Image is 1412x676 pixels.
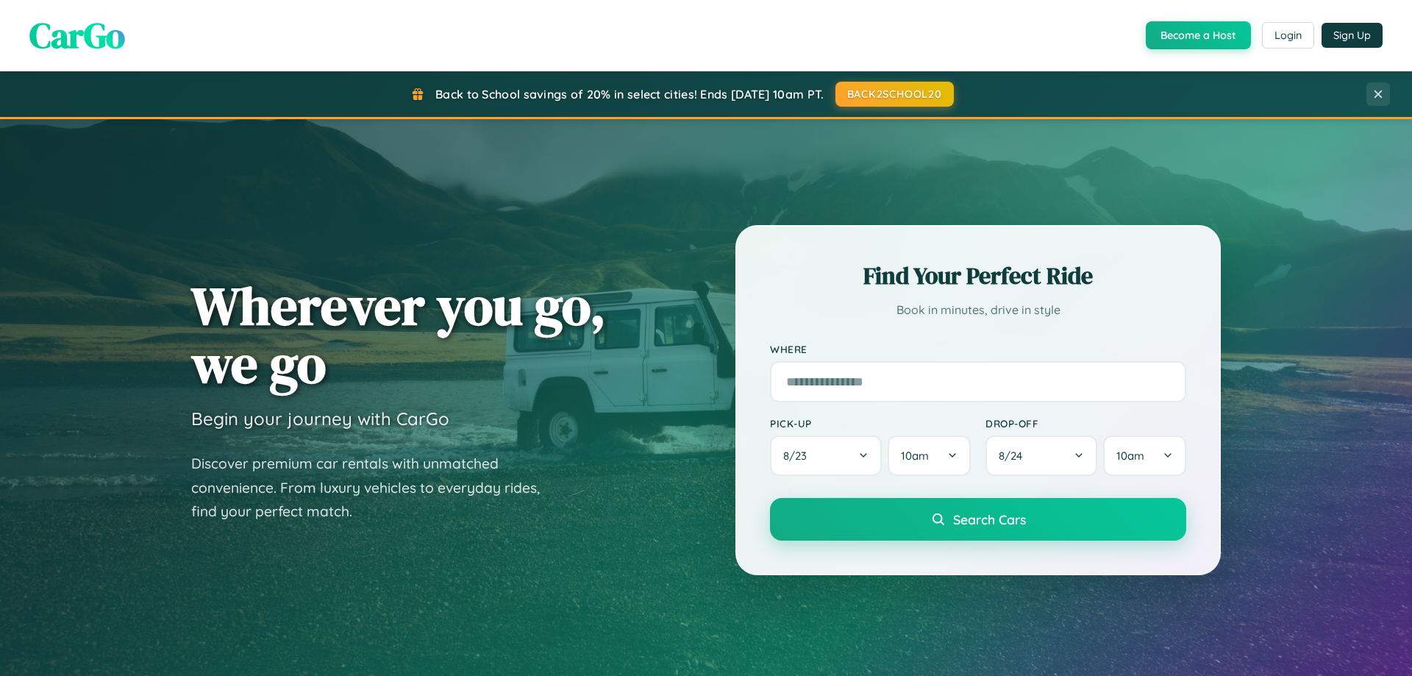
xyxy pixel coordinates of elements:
span: 10am [1116,449,1144,463]
button: Become a Host [1146,21,1251,49]
button: BACK2SCHOOL20 [835,82,954,107]
h1: Wherever you go, we go [191,277,606,393]
p: Discover premium car rentals with unmatched convenience. From luxury vehicles to everyday rides, ... [191,452,559,524]
button: 8/24 [985,435,1097,476]
h3: Begin your journey with CarGo [191,408,449,430]
button: 8/23 [770,435,882,476]
button: Search Cars [770,498,1186,541]
h2: Find Your Perfect Ride [770,260,1186,292]
button: Login [1262,22,1314,49]
span: 8 / 23 [783,449,814,463]
span: Search Cars [953,511,1026,527]
span: 8 / 24 [999,449,1030,463]
p: Book in minutes, drive in style [770,299,1186,321]
span: CarGo [29,11,125,60]
button: Sign Up [1322,23,1383,48]
button: 10am [888,435,971,476]
button: 10am [1103,435,1186,476]
span: Back to School savings of 20% in select cities! Ends [DATE] 10am PT. [435,87,824,102]
span: 10am [901,449,929,463]
label: Pick-up [770,417,971,430]
label: Drop-off [985,417,1186,430]
label: Where [770,343,1186,355]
